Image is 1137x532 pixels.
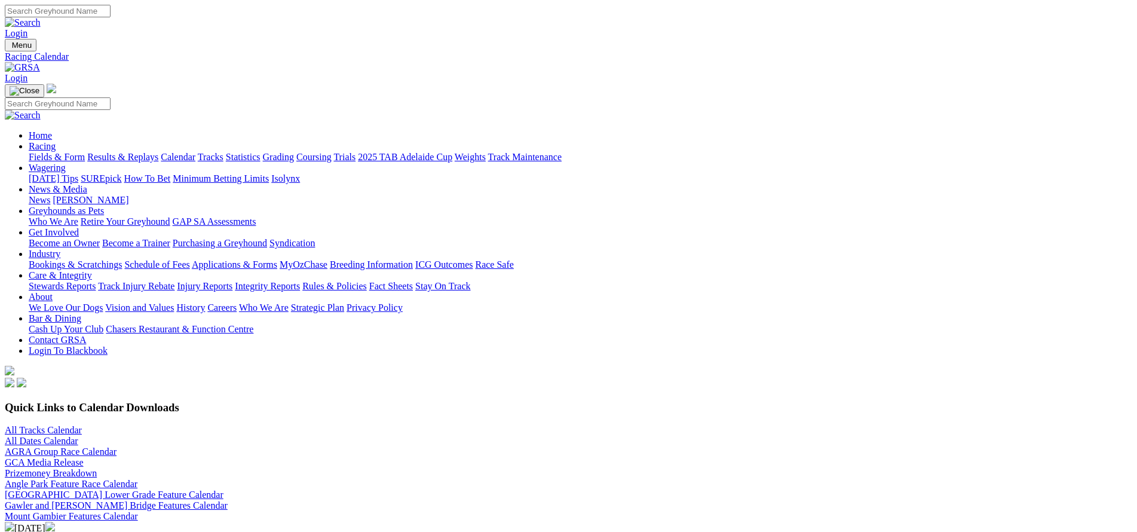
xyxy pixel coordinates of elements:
[29,281,96,291] a: Stewards Reports
[5,39,36,51] button: Toggle navigation
[29,238,1132,249] div: Get Involved
[124,173,171,184] a: How To Bet
[5,401,1132,414] h3: Quick Links to Calendar Downloads
[29,184,87,194] a: News & Media
[226,152,261,162] a: Statistics
[98,281,174,291] a: Track Injury Rebate
[29,335,86,345] a: Contact GRSA
[29,152,1132,163] div: Racing
[173,216,256,227] a: GAP SA Assessments
[173,173,269,184] a: Minimum Betting Limits
[192,259,277,270] a: Applications & Forms
[106,324,253,334] a: Chasers Restaurant & Function Centre
[87,152,158,162] a: Results & Replays
[239,302,289,313] a: Who We Are
[29,130,52,140] a: Home
[5,5,111,17] input: Search
[347,302,403,313] a: Privacy Policy
[102,238,170,248] a: Become a Trainer
[5,425,82,435] a: All Tracks Calendar
[29,227,79,237] a: Get Involved
[29,346,108,356] a: Login To Blackbook
[5,366,14,375] img: logo-grsa-white.png
[81,216,170,227] a: Retire Your Greyhound
[29,141,56,151] a: Racing
[29,249,60,259] a: Industry
[29,163,66,173] a: Wagering
[5,17,41,28] img: Search
[124,259,189,270] a: Schedule of Fees
[173,238,267,248] a: Purchasing a Greyhound
[369,281,413,291] a: Fact Sheets
[5,51,1132,62] a: Racing Calendar
[271,173,300,184] a: Isolynx
[475,259,513,270] a: Race Safe
[5,62,40,73] img: GRSA
[302,281,367,291] a: Rules & Policies
[235,281,300,291] a: Integrity Reports
[198,152,223,162] a: Tracks
[5,522,14,531] img: chevron-left-pager-white.svg
[29,313,81,323] a: Bar & Dining
[29,302,103,313] a: We Love Our Dogs
[5,84,44,97] button: Toggle navigation
[29,173,1132,184] div: Wagering
[5,457,84,467] a: GCA Media Release
[29,216,1132,227] div: Greyhounds as Pets
[45,522,55,531] img: chevron-right-pager-white.svg
[358,152,452,162] a: 2025 TAB Adelaide Cup
[296,152,332,162] a: Coursing
[29,324,1132,335] div: Bar & Dining
[5,479,137,489] a: Angle Park Feature Race Calendar
[5,500,228,510] a: Gawler and [PERSON_NAME] Bridge Features Calendar
[12,41,32,50] span: Menu
[5,378,14,387] img: facebook.svg
[333,152,355,162] a: Trials
[17,378,26,387] img: twitter.svg
[177,281,232,291] a: Injury Reports
[5,447,117,457] a: AGRA Group Race Calendar
[29,292,53,302] a: About
[207,302,237,313] a: Careers
[5,110,41,121] img: Search
[415,259,473,270] a: ICG Outcomes
[29,324,103,334] a: Cash Up Your Club
[29,195,50,205] a: News
[5,436,78,446] a: All Dates Calendar
[29,216,78,227] a: Who We Are
[263,152,294,162] a: Grading
[291,302,344,313] a: Strategic Plan
[29,195,1132,206] div: News & Media
[29,259,1132,270] div: Industry
[81,173,121,184] a: SUREpick
[488,152,562,162] a: Track Maintenance
[280,259,327,270] a: MyOzChase
[29,238,100,248] a: Become an Owner
[455,152,486,162] a: Weights
[5,97,111,110] input: Search
[5,490,223,500] a: [GEOGRAPHIC_DATA] Lower Grade Feature Calendar
[415,281,470,291] a: Stay On Track
[5,73,27,83] a: Login
[29,152,85,162] a: Fields & Form
[269,238,315,248] a: Syndication
[47,84,56,93] img: logo-grsa-white.png
[29,270,92,280] a: Care & Integrity
[5,511,138,521] a: Mount Gambier Features Calendar
[53,195,128,205] a: [PERSON_NAME]
[29,281,1132,292] div: Care & Integrity
[330,259,413,270] a: Breeding Information
[29,302,1132,313] div: About
[105,302,174,313] a: Vision and Values
[161,152,195,162] a: Calendar
[29,259,122,270] a: Bookings & Scratchings
[29,206,104,216] a: Greyhounds as Pets
[29,173,78,184] a: [DATE] Tips
[10,86,39,96] img: Close
[176,302,205,313] a: History
[5,468,97,478] a: Prizemoney Breakdown
[5,28,27,38] a: Login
